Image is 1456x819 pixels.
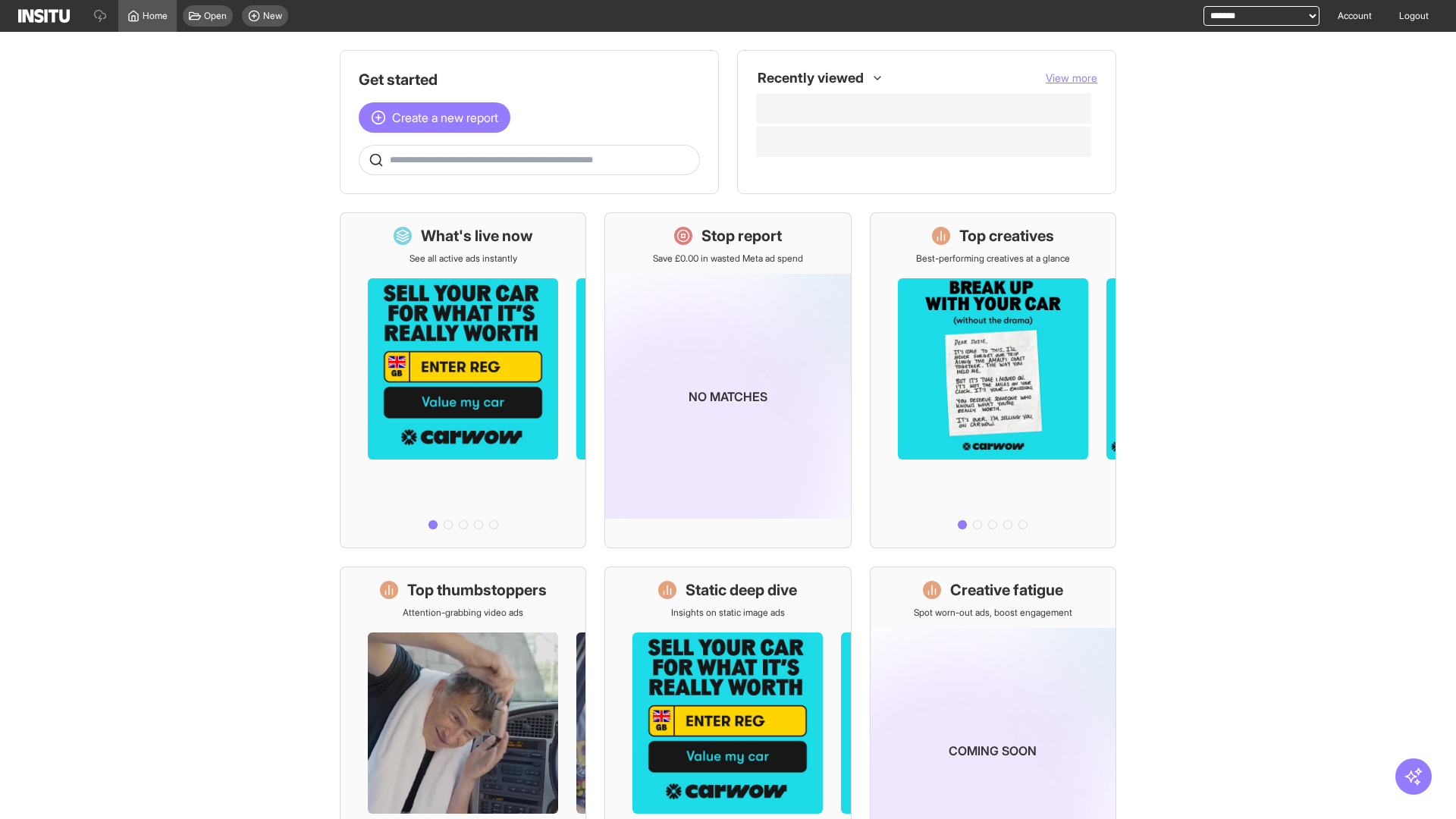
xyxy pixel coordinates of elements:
p: Save £0.00 in wasted Meta ad spend [653,253,803,265]
h1: Get started [359,69,700,90]
img: Logo [18,9,70,23]
span: New [263,10,282,22]
p: No matches [689,388,767,406]
button: Create a new report [359,102,510,133]
a: Stop reportSave £0.00 in wasted Meta ad spendNo matches [604,212,851,548]
button: View more [1046,71,1097,86]
p: Insights on static image ads [671,607,785,619]
span: Home [143,10,168,22]
h1: What's live now [421,225,533,246]
span: Create a new report [392,108,498,127]
p: See all active ads instantly [409,253,517,265]
h1: Static deep dive [686,579,797,601]
h1: Top creatives [959,225,1054,246]
h1: Top thumbstoppers [407,579,547,601]
span: View more [1046,71,1097,84]
span: Open [204,10,227,22]
a: What's live nowSee all active ads instantly [340,212,586,548]
a: Top creativesBest-performing creatives at a glance [870,212,1116,548]
h1: Stop report [701,225,782,246]
p: Best-performing creatives at a glance [916,253,1070,265]
img: coming-soon-gradient_kfitwp.png [605,274,850,519]
p: Attention-grabbing video ads [403,607,523,619]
